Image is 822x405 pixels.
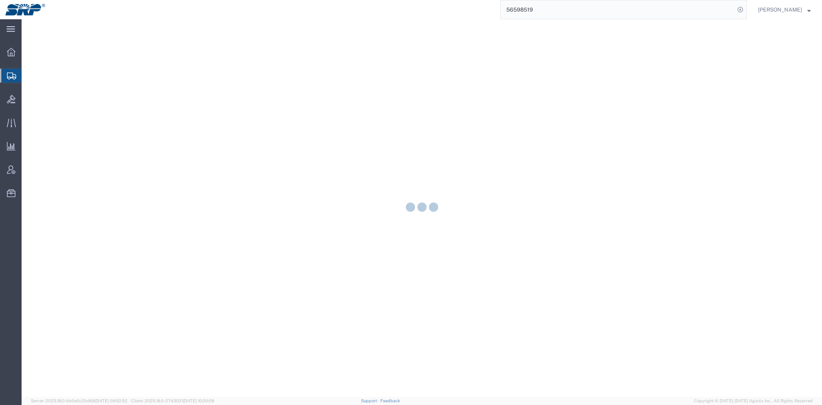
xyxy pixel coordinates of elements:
span: Marissa Camacho [758,5,802,14]
input: Search for shipment number, reference number [501,0,735,19]
span: Server: 2025.18.0-bb0e0c2bd68 [31,398,128,403]
span: [DATE] 09:52:52 [95,398,128,403]
a: Feedback [380,398,400,403]
img: logo [5,4,45,15]
a: Support [361,398,380,403]
button: [PERSON_NAME] [758,5,811,14]
span: [DATE] 10:20:09 [183,398,214,403]
span: Client: 2025.18.0-27d3021 [131,398,214,403]
span: Copyright © [DATE]-[DATE] Agistix Inc., All Rights Reserved [694,398,813,404]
